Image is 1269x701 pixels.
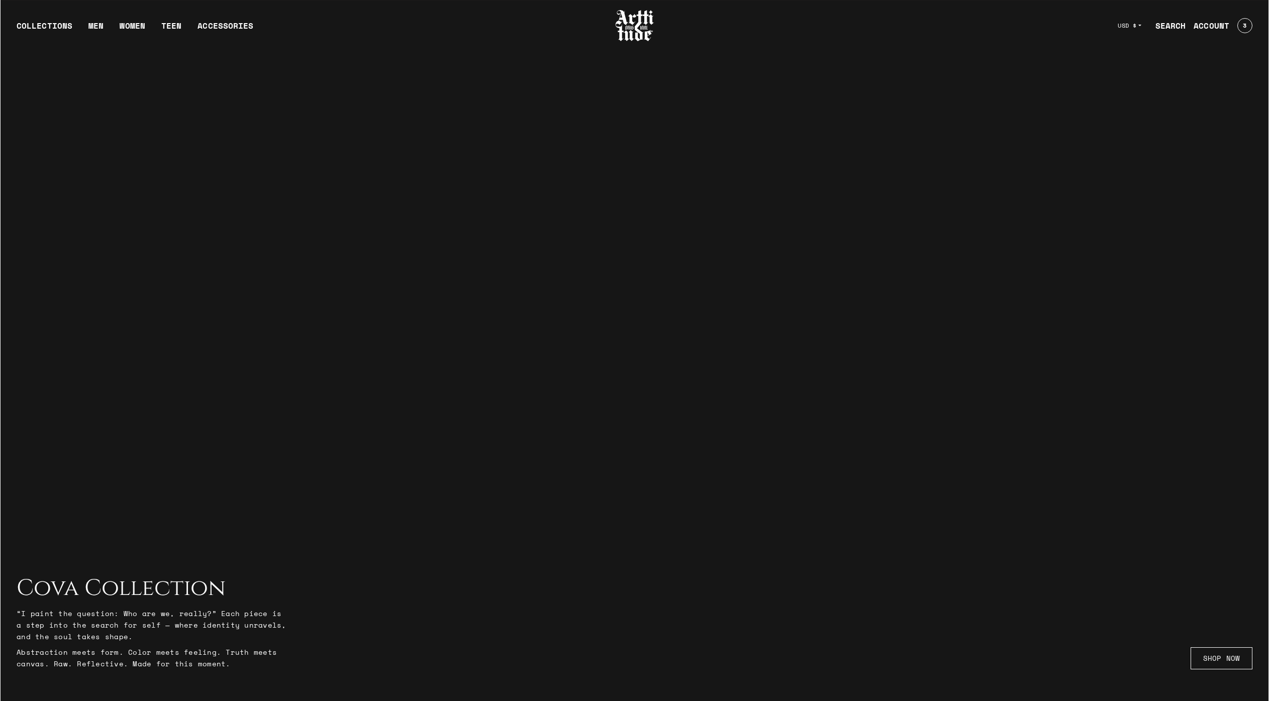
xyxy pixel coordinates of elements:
button: USD $ [1112,15,1147,37]
ul: Main navigation [9,20,261,40]
a: WOMEN [120,20,145,40]
a: TEEN [161,20,181,40]
h2: Cova Collection [17,575,288,602]
a: Open cart [1229,14,1252,37]
a: SHOP NOW [1191,647,1252,669]
span: 3 [1243,23,1246,29]
span: USD $ [1118,22,1137,30]
img: Arttitude [615,9,655,43]
a: ACCOUNT [1186,16,1229,36]
p: Abstraction meets form. Color meets feeling. Truth meets canvas. Raw. Reflective. Made for this m... [17,646,288,669]
a: MEN [88,20,104,40]
p: “I paint the question: Who are we, really?” Each piece is a step into the search for self — where... [17,608,288,642]
div: ACCESSORIES [198,20,253,40]
a: SEARCH [1147,16,1186,36]
div: COLLECTIONS [17,20,72,40]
